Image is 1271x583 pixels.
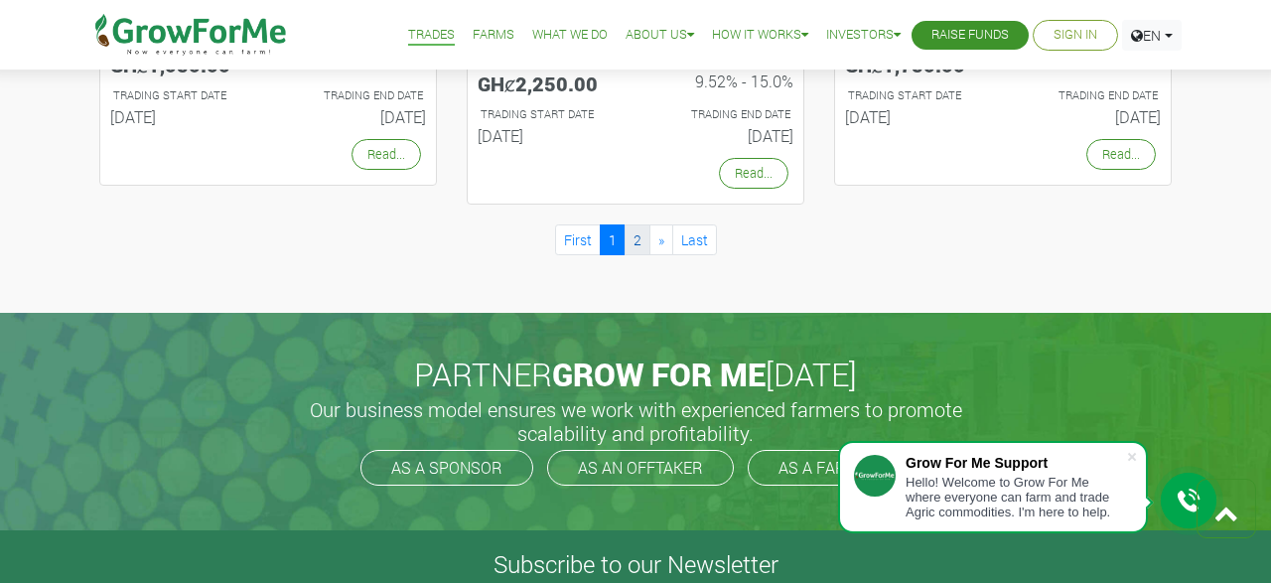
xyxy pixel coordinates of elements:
a: Read... [1086,139,1156,170]
h5: Our business model ensures we work with experienced farmers to promote scalability and profitabil... [288,397,983,445]
nav: Page Navigation [99,224,1172,255]
p: Estimated Trading Start Date [481,106,618,123]
h6: [DATE] [283,107,426,126]
a: What We Do [532,25,608,46]
h6: [DATE] [650,126,793,145]
h6: [DATE] [845,107,988,126]
h5: GHȼ1,750.00 [845,53,988,76]
h6: [DATE] [110,107,253,126]
h5: GHȼ2,250.00 [478,72,621,95]
a: Read... [352,139,421,170]
p: Estimated Trading Start Date [113,87,250,104]
h6: 9.52% - 15.0% [650,72,793,90]
a: AS A SPONSOR [360,450,533,486]
a: How it Works [712,25,808,46]
a: Sign In [1054,25,1097,46]
h2: PARTNER [DATE] [92,356,1179,393]
a: EN [1122,20,1182,51]
a: Read... [719,158,788,189]
div: Hello! Welcome to Grow For Me where everyone can farm and trade Agric commodities. I'm here to help. [906,475,1126,519]
a: 1 [600,224,626,255]
p: Estimated Trading End Date [286,87,423,104]
a: First [555,224,601,255]
p: Estimated Trading End Date [653,106,790,123]
a: 2 [625,224,650,255]
h5: GHȼ1,050.00 [110,53,253,76]
div: Grow For Me Support [906,455,1126,471]
a: Raise Funds [931,25,1009,46]
p: Estimated Trading End Date [1021,87,1158,104]
a: About Us [626,25,694,46]
a: AS AN OFFTAKER [547,450,734,486]
h6: [DATE] [478,126,621,145]
span: GROW FOR ME [552,353,766,395]
h6: [DATE] [1018,107,1161,126]
p: Estimated Trading Start Date [848,87,985,104]
a: Investors [826,25,901,46]
h6: 6.73% - 14.9% [1018,53,1161,72]
a: AS A FARMER [748,450,911,486]
a: Last [672,224,717,255]
a: Trades [408,25,455,46]
h4: Subscribe to our Newsletter [25,550,1246,579]
span: » [658,230,664,249]
h6: 8.09% - 12.45% [283,53,426,72]
a: Farms [473,25,514,46]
